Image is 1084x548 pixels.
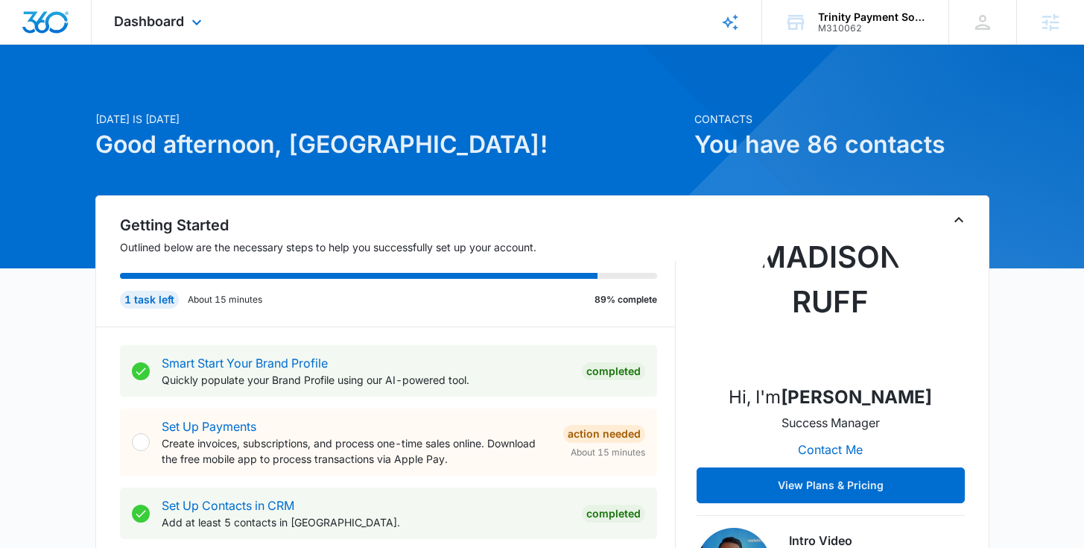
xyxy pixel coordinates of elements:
a: Set Up Payments [162,419,256,434]
p: [DATE] is [DATE] [95,111,685,127]
p: Contacts [694,111,989,127]
div: v 4.0.25 [42,24,73,36]
a: Smart Start Your Brand Profile [162,356,328,371]
span: About 15 minutes [571,446,645,459]
div: Domain: [DOMAIN_NAME] [39,39,164,51]
span: Dashboard [114,13,184,29]
button: View Plans & Pricing [697,467,965,503]
p: Quickly populate your Brand Profile using our AI-powered tool. [162,372,570,388]
p: Hi, I'm [729,384,932,411]
h1: Good afternoon, [GEOGRAPHIC_DATA]! [95,127,685,163]
div: account id [818,23,927,34]
p: Success Manager [782,414,880,432]
button: Contact Me [783,432,878,467]
p: Outlined below are the necessary steps to help you successfully set up your account. [120,239,676,255]
p: About 15 minutes [188,293,262,306]
div: 1 task left [120,291,179,309]
div: Completed [582,362,645,380]
div: Domain Overview [57,88,133,98]
div: Keywords by Traffic [165,88,251,98]
p: Create invoices, subscriptions, and process one-time sales online. Download the free mobile app t... [162,435,551,467]
img: website_grey.svg [24,39,36,51]
div: Completed [582,505,645,523]
h2: Getting Started [120,214,676,236]
img: tab_keywords_by_traffic_grey.svg [148,86,160,98]
p: Add at least 5 contacts in [GEOGRAPHIC_DATA]. [162,514,570,530]
div: Action Needed [563,425,645,443]
img: logo_orange.svg [24,24,36,36]
div: account name [818,11,927,23]
strong: [PERSON_NAME] [781,386,932,408]
h1: You have 86 contacts [694,127,989,163]
img: Madison Ruff [756,223,905,372]
button: Toggle Collapse [950,211,968,229]
a: Set Up Contacts in CRM [162,498,294,513]
img: tab_domain_overview_orange.svg [40,86,52,98]
p: 89% complete [595,293,657,306]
